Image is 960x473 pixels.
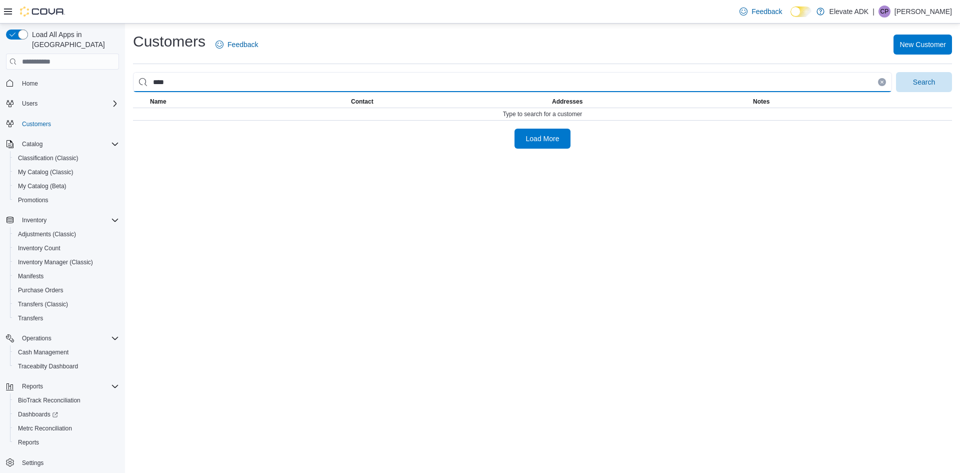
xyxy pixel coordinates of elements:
[10,151,123,165] button: Classification (Classic)
[14,346,72,358] a: Cash Management
[14,180,70,192] a: My Catalog (Beta)
[18,98,119,110] span: Users
[14,360,82,372] a: Traceabilty Dashboard
[18,314,43,322] span: Transfers
[878,6,890,18] div: Chase Pippin
[14,270,47,282] a: Manifests
[14,152,119,164] span: Classification (Classic)
[872,6,874,18] p: |
[18,78,42,90] a: Home
[18,244,60,252] span: Inventory Count
[878,78,886,86] button: Clear input
[18,230,76,238] span: Adjustments (Classic)
[14,166,119,178] span: My Catalog (Classic)
[10,227,123,241] button: Adjustments (Classic)
[18,456,119,469] span: Settings
[14,394,119,406] span: BioTrack Reconciliation
[18,138,46,150] button: Catalog
[10,165,123,179] button: My Catalog (Classic)
[18,332,55,344] button: Operations
[10,269,123,283] button: Manifests
[2,76,123,90] button: Home
[14,242,119,254] span: Inventory Count
[133,32,205,52] h1: Customers
[22,459,43,467] span: Settings
[18,457,47,469] a: Settings
[14,408,119,420] span: Dashboards
[20,7,65,17] img: Cova
[14,346,119,358] span: Cash Management
[18,332,119,344] span: Operations
[503,110,582,118] span: Type to search for a customer
[22,100,37,108] span: Users
[14,394,84,406] a: BioTrack Reconciliation
[913,77,935,87] span: Search
[751,7,782,17] span: Feedback
[2,137,123,151] button: Catalog
[790,7,811,17] input: Dark Mode
[10,297,123,311] button: Transfers (Classic)
[18,118,55,130] a: Customers
[10,193,123,207] button: Promotions
[14,422,119,434] span: Metrc Reconciliation
[18,98,41,110] button: Users
[18,396,80,404] span: BioTrack Reconciliation
[14,180,119,192] span: My Catalog (Beta)
[18,118,119,130] span: Customers
[22,382,43,390] span: Reports
[552,98,582,106] span: Addresses
[14,152,82,164] a: Classification (Classic)
[14,194,52,206] a: Promotions
[14,284,119,296] span: Purchase Orders
[894,6,952,18] p: [PERSON_NAME]
[896,72,952,92] button: Search
[893,35,952,55] button: New Customer
[18,362,78,370] span: Traceabilty Dashboard
[22,140,42,148] span: Catalog
[2,379,123,393] button: Reports
[14,422,76,434] a: Metrc Reconciliation
[10,345,123,359] button: Cash Management
[10,241,123,255] button: Inventory Count
[18,258,93,266] span: Inventory Manager (Classic)
[2,331,123,345] button: Operations
[10,255,123,269] button: Inventory Manager (Classic)
[18,214,119,226] span: Inventory
[10,359,123,373] button: Traceabilty Dashboard
[14,312,47,324] a: Transfers
[18,272,43,280] span: Manifests
[14,436,119,448] span: Reports
[2,97,123,111] button: Users
[150,98,166,106] span: Name
[899,40,946,50] span: New Customer
[14,270,119,282] span: Manifests
[10,407,123,421] a: Dashboards
[227,40,258,50] span: Feedback
[14,256,97,268] a: Inventory Manager (Classic)
[14,408,62,420] a: Dashboards
[14,242,64,254] a: Inventory Count
[735,2,786,22] a: Feedback
[14,298,72,310] a: Transfers (Classic)
[18,168,73,176] span: My Catalog (Classic)
[14,228,119,240] span: Adjustments (Classic)
[351,98,373,106] span: Contact
[10,393,123,407] button: BioTrack Reconciliation
[18,380,47,392] button: Reports
[22,334,51,342] span: Operations
[18,410,58,418] span: Dashboards
[22,80,38,88] span: Home
[2,455,123,470] button: Settings
[14,284,67,296] a: Purchase Orders
[18,77,119,89] span: Home
[10,435,123,449] button: Reports
[14,436,43,448] a: Reports
[18,196,48,204] span: Promotions
[18,424,72,432] span: Metrc Reconciliation
[18,182,66,190] span: My Catalog (Beta)
[10,311,123,325] button: Transfers
[10,283,123,297] button: Purchase Orders
[14,298,119,310] span: Transfers (Classic)
[10,179,123,193] button: My Catalog (Beta)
